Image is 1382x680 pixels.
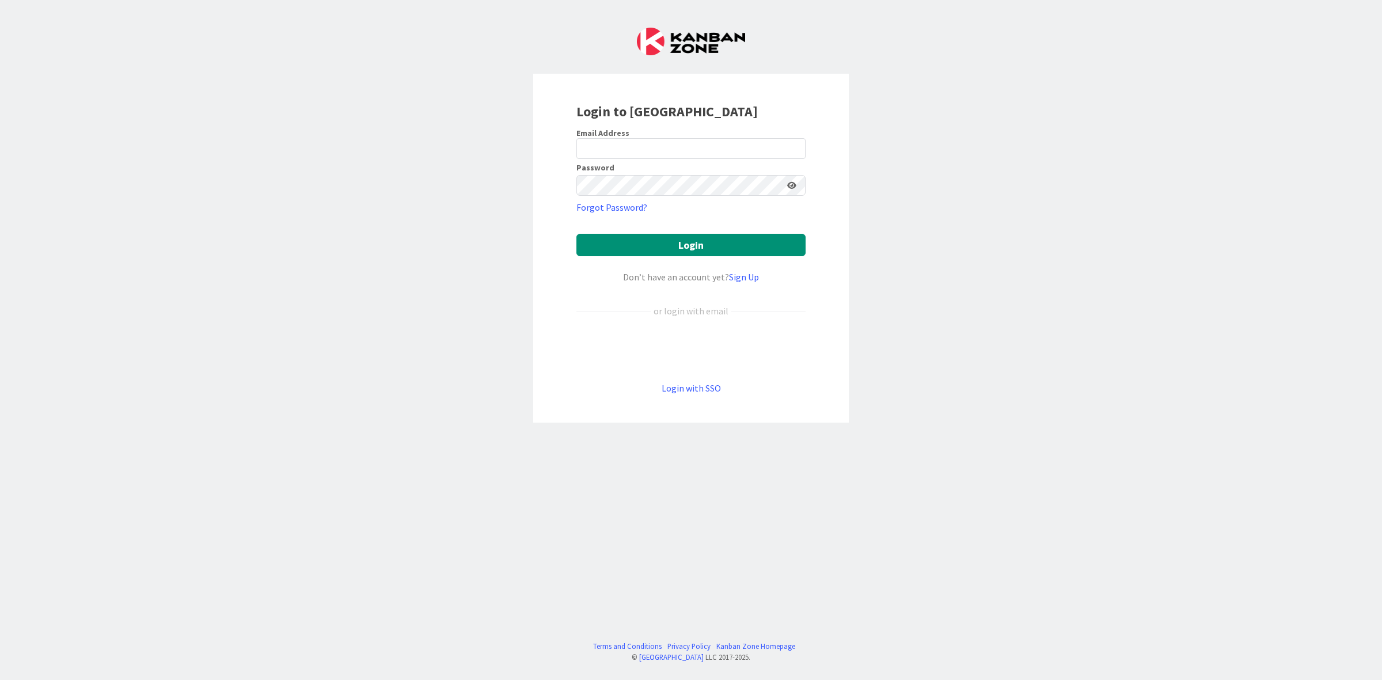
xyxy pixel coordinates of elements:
[571,337,811,362] iframe: Sign in with Google Button
[576,164,614,172] label: Password
[587,652,795,663] div: © LLC 2017- 2025 .
[729,271,759,283] a: Sign Up
[576,102,758,120] b: Login to [GEOGRAPHIC_DATA]
[639,652,704,662] a: [GEOGRAPHIC_DATA]
[593,641,662,652] a: Terms and Conditions
[651,304,731,318] div: or login with email
[576,270,806,284] div: Don’t have an account yet?
[576,234,806,256] button: Login
[667,641,711,652] a: Privacy Policy
[576,128,629,138] label: Email Address
[637,28,745,55] img: Kanban Zone
[716,641,795,652] a: Kanban Zone Homepage
[662,382,721,394] a: Login with SSO
[576,200,647,214] a: Forgot Password?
